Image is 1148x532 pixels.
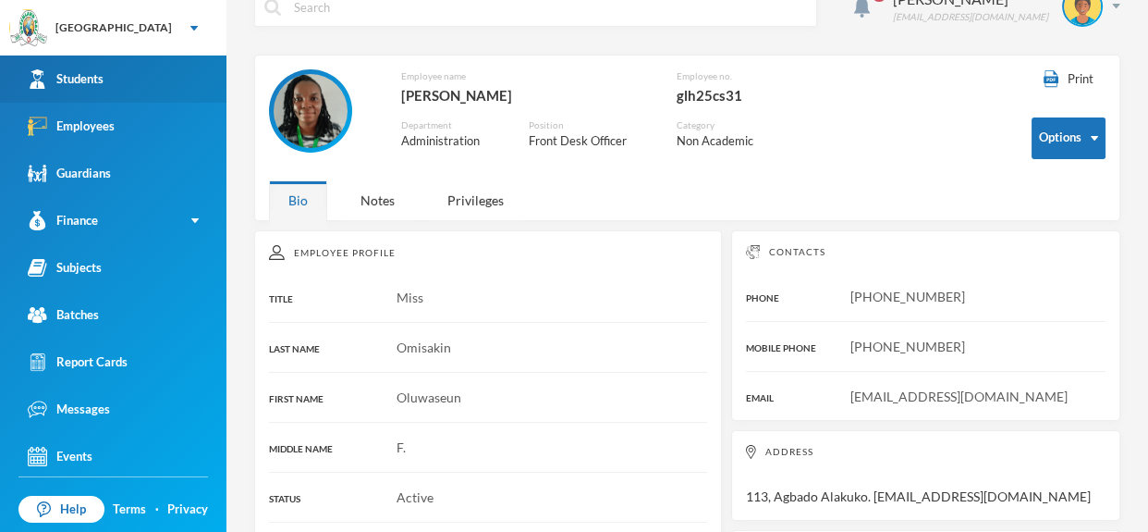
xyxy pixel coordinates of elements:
div: Notes [341,180,414,220]
div: Messages [28,400,110,419]
div: Finance [28,211,98,230]
div: Category [677,118,775,132]
div: Employee Profile [269,245,707,260]
div: Employees [28,117,115,136]
div: [GEOGRAPHIC_DATA] [55,19,172,36]
div: 113, Agbado Alakuko. [EMAIL_ADDRESS][DOMAIN_NAME] [731,430,1120,521]
a: Terms [113,501,146,519]
div: glh25cs31 [677,83,824,107]
div: [EMAIL_ADDRESS][DOMAIN_NAME] [893,10,1048,24]
div: Administration [401,132,501,151]
div: Bio [269,180,327,220]
div: Events [28,447,92,466]
span: [EMAIL_ADDRESS][DOMAIN_NAME] [850,389,1068,404]
button: Print [1032,69,1105,90]
div: Privileges [428,180,523,220]
a: Help [18,496,104,524]
div: Students [28,69,104,89]
img: logo [10,10,47,47]
div: Employee name [401,69,648,83]
span: F. [397,439,406,455]
button: Options [1032,118,1105,159]
div: Subjects [28,258,102,278]
span: Omisakin [397,340,451,355]
div: Department [401,118,501,132]
div: Guardians [28,164,111,183]
div: Report Cards [28,353,128,372]
span: Miss [397,290,423,305]
a: Privacy [167,501,208,519]
div: Front Desk Officer [529,132,648,151]
div: · [155,501,159,519]
div: [PERSON_NAME] [401,83,648,107]
img: EMPLOYEE [274,74,348,148]
span: [PHONE_NUMBER] [850,339,965,354]
span: [PHONE_NUMBER] [850,289,965,304]
div: Non Academic [677,132,775,151]
div: Address [746,445,1105,459]
span: Active [397,489,434,505]
div: Position [529,118,648,132]
span: Oluwaseun [397,390,461,405]
div: Batches [28,305,99,325]
div: Contacts [746,245,1105,259]
div: Employee no. [677,69,824,83]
